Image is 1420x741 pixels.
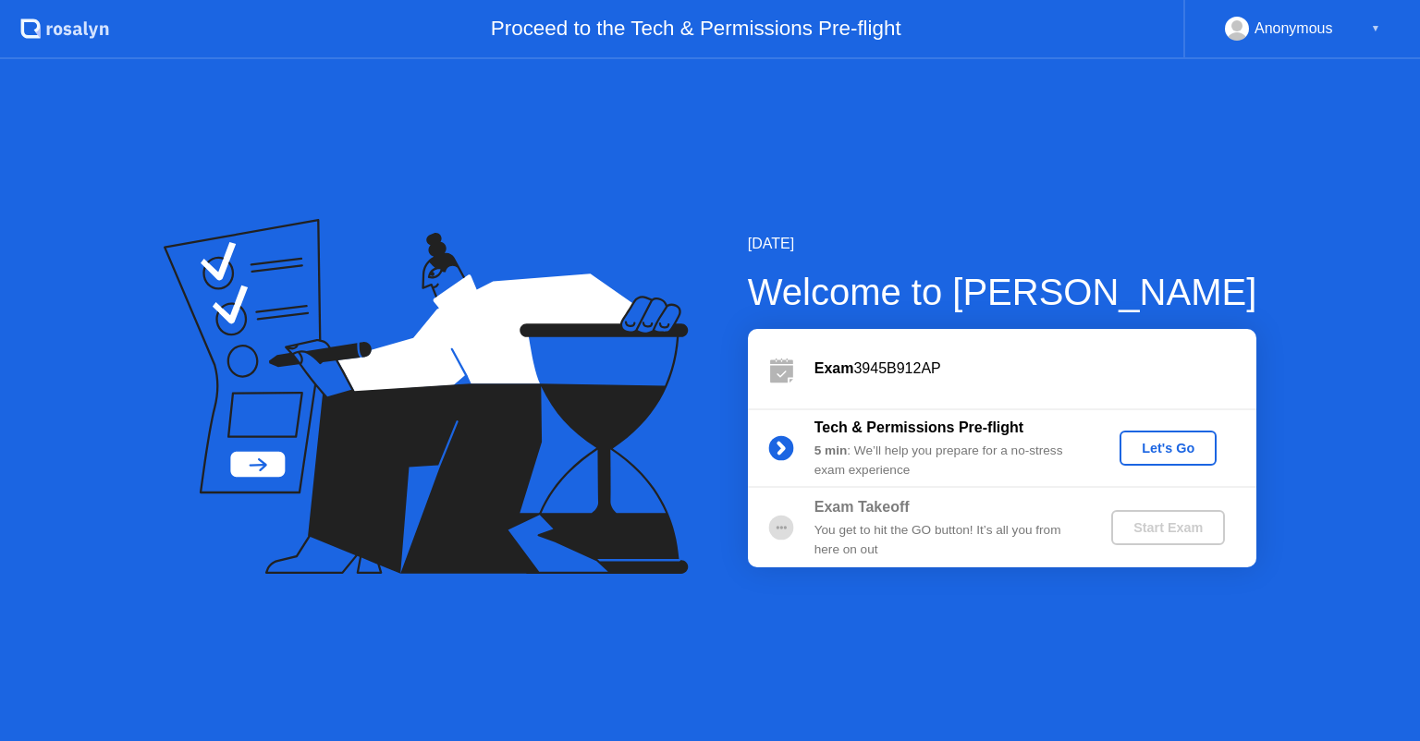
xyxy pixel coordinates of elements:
[1120,431,1217,466] button: Let's Go
[814,499,910,515] b: Exam Takeoff
[814,521,1081,559] div: You get to hit the GO button! It’s all you from here on out
[1371,17,1380,41] div: ▼
[814,360,854,376] b: Exam
[1255,17,1333,41] div: Anonymous
[1119,520,1218,535] div: Start Exam
[814,443,848,457] b: 5 min
[814,442,1081,480] div: : We’ll help you prepare for a no-stress exam experience
[1127,441,1209,456] div: Let's Go
[814,358,1256,380] div: 3945B912AP
[814,419,1023,435] b: Tech & Permissions Pre-flight
[1111,510,1225,545] button: Start Exam
[748,264,1257,320] div: Welcome to [PERSON_NAME]
[748,233,1257,255] div: [DATE]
